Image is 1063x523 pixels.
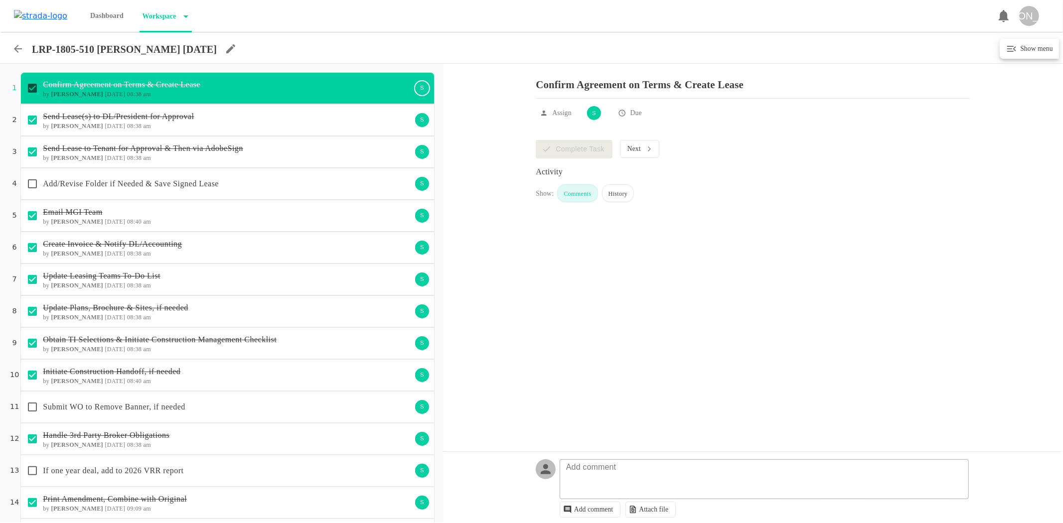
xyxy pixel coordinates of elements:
[51,218,104,225] b: [PERSON_NAME]
[552,108,571,118] p: Assign
[32,43,217,55] p: LRP-1805-510 [PERSON_NAME] [DATE]
[414,208,430,224] div: S
[414,80,430,96] div: S
[536,71,970,91] p: Confirm Agreement on Terms & Create Lease
[414,303,430,319] div: S
[140,6,176,26] p: Workspace
[43,123,411,130] h6: by [DATE] 08:38 am
[1018,43,1053,55] h6: Show menu
[51,441,104,448] b: [PERSON_NAME]
[51,314,104,321] b: [PERSON_NAME]
[12,178,17,189] p: 4
[12,115,17,126] p: 2
[51,250,104,257] b: [PERSON_NAME]
[586,105,602,121] div: S
[43,206,411,218] p: Email MGI Team
[43,378,411,385] h6: by [DATE] 08:40 am
[14,10,67,22] img: strada-logo
[51,91,104,98] b: [PERSON_NAME]
[51,154,104,161] b: [PERSON_NAME]
[536,189,554,202] div: Show:
[51,282,104,289] b: [PERSON_NAME]
[536,166,970,178] div: Activity
[10,465,19,476] p: 13
[51,378,104,385] b: [PERSON_NAME]
[414,112,430,128] div: S
[414,335,430,351] div: S
[43,429,411,441] p: Handle 3rd Party Broker Obligations
[602,184,634,202] div: History
[561,461,621,473] p: Add comment
[43,218,411,225] h6: by [DATE] 08:40 am
[12,210,17,221] p: 5
[10,433,19,444] p: 12
[43,178,411,190] p: Add/Revise Folder if Needed & Save Signed Lease
[43,154,411,161] h6: by [DATE] 08:38 am
[43,314,411,321] h6: by [DATE] 08:38 am
[12,242,17,253] p: 6
[639,506,668,514] p: Attach file
[43,493,411,505] p: Print Amendment, Combine with Original
[43,79,411,91] p: Confirm Agreement on Terms & Create Lease
[43,465,411,477] p: If one year deal, add to 2026 VRR report
[12,83,17,94] p: 1
[12,338,17,349] p: 9
[43,282,411,289] h6: by [DATE] 08:38 am
[414,399,430,415] div: S
[43,91,411,98] h6: by [DATE] 08:38 am
[10,401,19,412] p: 11
[414,176,430,192] div: S
[414,271,430,287] div: S
[1015,2,1043,30] button: [PERSON_NAME]
[51,505,104,512] b: [PERSON_NAME]
[43,250,411,257] h6: by [DATE] 08:38 am
[43,111,411,123] p: Send Lease(s) to DL/President for Approval
[627,145,641,153] p: Next
[10,370,19,381] p: 10
[630,108,642,118] p: Due
[12,306,17,317] p: 8
[43,366,411,378] p: Initiate Construction Handoff, if needed
[43,142,411,154] p: Send Lease to Tenant for Approval & Then via AdobeSign
[1019,6,1039,26] div: [PERSON_NAME]
[43,401,411,413] p: Submit WO to Remove Banner, if needed
[51,123,104,130] b: [PERSON_NAME]
[43,334,411,346] p: Obtain TI Selections & Initiate Construction Management Checklist
[43,238,411,250] p: Create Invoice & Notify DL/Accounting
[87,6,127,26] p: Dashboard
[414,367,430,383] div: S
[43,441,411,448] h6: by [DATE] 08:38 am
[414,463,430,479] div: S
[43,505,411,512] h6: by [DATE] 09:09 am
[51,346,104,353] b: [PERSON_NAME]
[414,431,430,447] div: S
[574,506,613,514] p: Add comment
[43,270,411,282] p: Update Leasing Teams To-Do List
[12,146,17,157] p: 3
[414,240,430,256] div: S
[557,184,598,202] div: Comments
[43,302,411,314] p: Update Plans, Brochure & Sites, if needed
[12,274,17,285] p: 7
[414,495,430,511] div: S
[43,346,411,353] h6: by [DATE] 08:38 am
[10,497,19,508] p: 14
[414,144,430,160] div: S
